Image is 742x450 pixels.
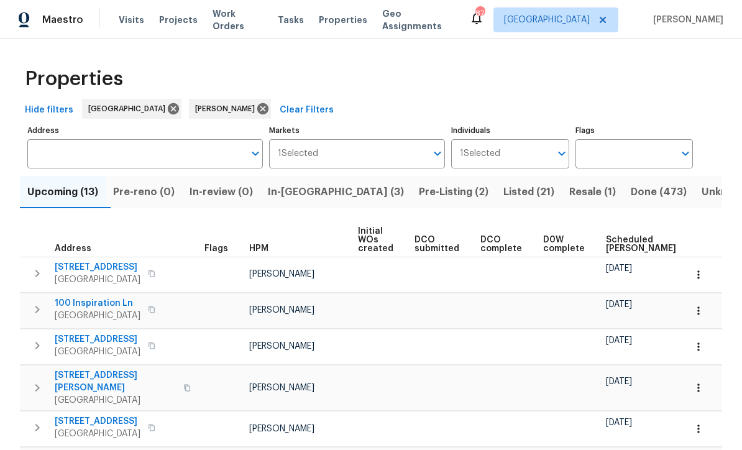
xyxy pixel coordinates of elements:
span: Resale (1) [569,183,616,201]
span: [PERSON_NAME] [249,425,314,433]
span: Scheduled [PERSON_NAME] [606,236,676,253]
span: [PERSON_NAME] [195,103,260,115]
span: [STREET_ADDRESS] [55,333,140,346]
span: [GEOGRAPHIC_DATA] [55,346,140,358]
span: [GEOGRAPHIC_DATA] [504,14,590,26]
span: [DATE] [606,300,632,309]
span: 100 Inspiration Ln [55,297,140,310]
span: [DATE] [606,377,632,386]
label: Markets [269,127,446,134]
span: Properties [25,73,123,85]
span: [STREET_ADDRESS][PERSON_NAME] [55,369,176,394]
div: [PERSON_NAME] [189,99,271,119]
span: DCO complete [480,236,522,253]
span: Pre-reno (0) [113,183,175,201]
span: Clear Filters [280,103,334,118]
span: [GEOGRAPHIC_DATA] [55,273,140,286]
span: Pre-Listing (2) [419,183,488,201]
span: In-[GEOGRAPHIC_DATA] (3) [268,183,404,201]
span: [PERSON_NAME] [249,270,314,278]
span: [PERSON_NAME] [249,342,314,351]
button: Open [677,145,694,162]
button: Open [553,145,570,162]
div: 87 [475,7,484,20]
span: Tasks [278,16,304,24]
span: HPM [249,244,268,253]
label: Flags [575,127,693,134]
span: Geo Assignments [382,7,454,32]
span: [DATE] [606,418,632,427]
label: Address [27,127,263,134]
span: DCO submitted [415,236,459,253]
span: [PERSON_NAME] [648,14,723,26]
span: Projects [159,14,198,26]
label: Individuals [451,127,569,134]
button: Open [247,145,264,162]
span: Listed (21) [503,183,554,201]
span: D0W complete [543,236,585,253]
div: [GEOGRAPHIC_DATA] [82,99,181,119]
span: In-review (0) [190,183,253,201]
span: Properties [319,14,367,26]
span: [PERSON_NAME] [249,383,314,392]
button: Hide filters [20,99,78,122]
span: Done (473) [631,183,687,201]
span: Hide filters [25,103,73,118]
button: Open [429,145,446,162]
span: [GEOGRAPHIC_DATA] [55,310,140,322]
span: Address [55,244,91,253]
span: [GEOGRAPHIC_DATA] [55,428,140,440]
span: 1 Selected [460,149,500,159]
span: [DATE] [606,264,632,273]
span: Upcoming (13) [27,183,98,201]
span: Initial WOs created [358,227,393,253]
span: [PERSON_NAME] [249,306,314,315]
span: [STREET_ADDRESS] [55,261,140,273]
span: Visits [119,14,144,26]
span: Work Orders [213,7,263,32]
span: [GEOGRAPHIC_DATA] [88,103,170,115]
span: [STREET_ADDRESS] [55,415,140,428]
span: Flags [204,244,228,253]
button: Clear Filters [275,99,339,122]
span: 1 Selected [278,149,318,159]
span: [GEOGRAPHIC_DATA] [55,394,176,406]
span: Maestro [42,14,83,26]
span: [DATE] [606,336,632,345]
